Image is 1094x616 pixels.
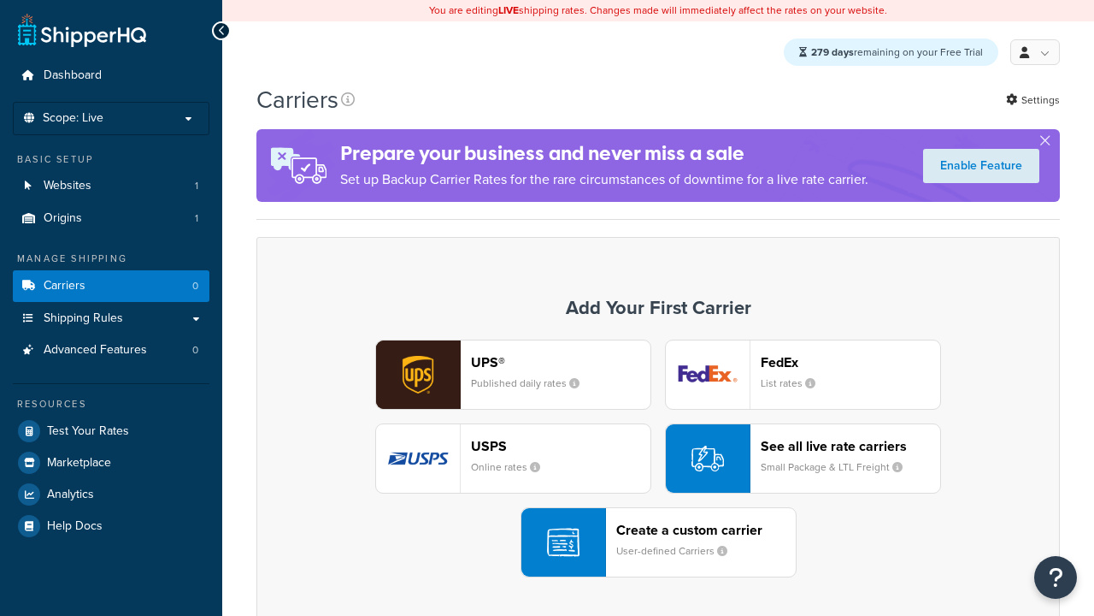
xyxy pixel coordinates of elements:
[44,179,91,193] span: Websites
[1034,556,1077,599] button: Open Resource Center
[665,423,941,494] button: See all live rate carriersSmall Package & LTL Freight
[521,507,797,577] button: Create a custom carrierUser-defined Carriers
[784,38,998,66] div: remaining on your Free Trial
[811,44,854,60] strong: 279 days
[13,270,209,302] a: Carriers 0
[665,340,941,410] button: fedEx logoFedExList rates
[13,511,209,542] a: Help Docs
[616,522,796,538] header: Create a custom carrier
[471,376,593,391] small: Published daily rates
[44,343,147,358] span: Advanced Features
[761,354,940,370] header: FedEx
[13,335,209,366] a: Advanced Features 0
[47,456,111,471] span: Marketplace
[13,416,209,447] a: Test Your Rates
[666,341,750,409] img: fedEx logo
[547,526,579,559] img: icon-carrier-custom-c93b8a24.svg
[13,270,209,302] li: Carriers
[13,397,209,412] div: Resources
[44,211,82,226] span: Origins
[13,203,209,234] a: Origins 1
[471,459,554,475] small: Online rates
[47,519,103,534] span: Help Docs
[340,168,868,192] p: Set up Backup Carrier Rates for the rare circumstances of downtime for a live rate carrier.
[761,438,940,454] header: See all live rate carriers
[691,442,724,475] img: icon-carrier-liverate-becf4550.svg
[195,211,198,226] span: 1
[471,354,650,370] header: UPS®
[376,341,460,409] img: ups logo
[616,543,741,559] small: User-defined Carriers
[375,423,651,494] button: usps logoUSPSOnline rates
[13,170,209,202] li: Websites
[761,376,829,391] small: List rates
[47,424,129,439] span: Test Your Rates
[376,424,460,493] img: usps logo
[18,13,146,47] a: ShipperHQ Home
[43,111,103,126] span: Scope: Live
[44,279,85,293] span: Carriers
[1006,88,1060,112] a: Settings
[13,335,209,366] li: Advanced Features
[13,303,209,335] a: Shipping Rules
[256,129,340,202] img: ad-rules-rateshop-fe6ec290ccb7230408bd80ed9643f0289d75e0ffd9eb532fc0e269fcd187b520.png
[498,3,519,18] b: LIVE
[13,447,209,478] a: Marketplace
[192,343,198,358] span: 0
[195,179,198,193] span: 1
[47,488,94,502] span: Analytics
[274,298,1042,318] h3: Add Your First Carrier
[340,139,868,168] h4: Prepare your business and never miss a sale
[13,170,209,202] a: Websites 1
[13,60,209,92] a: Dashboard
[13,203,209,234] li: Origins
[192,279,198,293] span: 0
[44,68,102,83] span: Dashboard
[923,149,1039,183] a: Enable Feature
[13,152,209,167] div: Basic Setup
[375,340,651,410] button: ups logoUPS®Published daily rates
[13,479,209,510] a: Analytics
[44,311,123,326] span: Shipping Rules
[256,83,338,116] h1: Carriers
[13,252,209,266] div: Manage Shipping
[761,459,916,475] small: Small Package & LTL Freight
[471,438,650,454] header: USPS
